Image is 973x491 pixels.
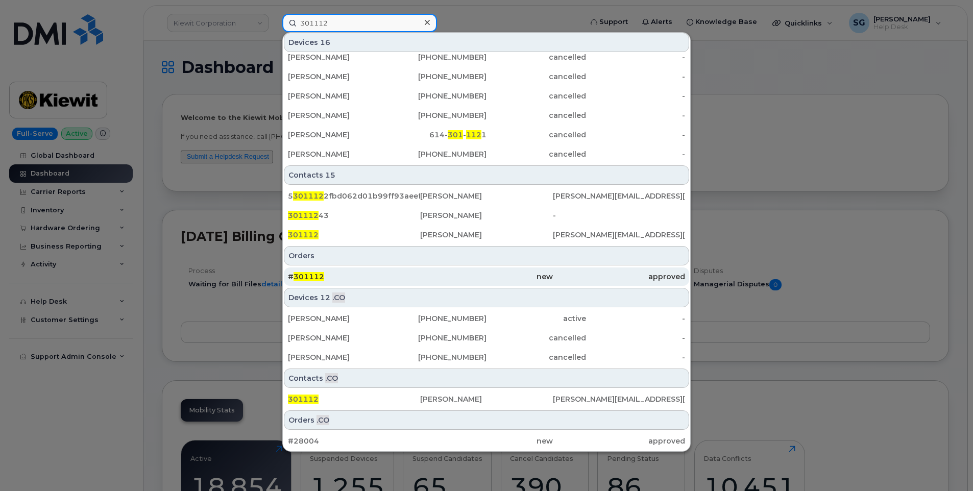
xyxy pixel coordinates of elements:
[487,71,586,82] div: cancelled
[284,410,689,430] div: Orders
[553,394,685,404] div: [PERSON_NAME][EMAIL_ADDRESS][PERSON_NAME][PERSON_NAME][DOMAIN_NAME]
[420,210,552,220] div: [PERSON_NAME]
[387,149,487,159] div: [PHONE_NUMBER]
[586,110,686,120] div: -
[284,267,689,286] a: #301112newapproved
[387,333,487,343] div: [PHONE_NUMBER]
[332,292,345,303] span: .CO
[293,191,324,201] span: 301112
[387,110,487,120] div: [PHONE_NUMBER]
[288,352,387,362] div: [PERSON_NAME]
[288,230,319,239] span: 301112
[284,369,689,388] div: Contacts
[420,436,552,446] div: new
[553,436,685,446] div: approved
[387,352,487,362] div: [PHONE_NUMBER]
[487,352,586,362] div: cancelled
[325,170,335,180] span: 15
[284,432,689,450] a: #28004newapproved
[288,211,319,220] span: 301112
[586,352,686,362] div: -
[284,48,689,66] a: [PERSON_NAME][PHONE_NUMBER]cancelled-
[288,333,387,343] div: [PERSON_NAME]
[487,130,586,140] div: cancelled
[586,333,686,343] div: -
[288,395,319,404] span: 301112
[420,230,552,240] div: [PERSON_NAME]
[487,333,586,343] div: cancelled
[420,272,552,282] div: new
[284,348,689,366] a: [PERSON_NAME][PHONE_NUMBER]cancelled-
[387,313,487,324] div: [PHONE_NUMBER]
[586,52,686,62] div: -
[284,33,689,52] div: Devices
[288,130,387,140] div: [PERSON_NAME]
[284,187,689,205] a: 53011122fbd062d01b99ff93aeefdc43[PERSON_NAME][PERSON_NAME][EMAIL_ADDRESS][PERSON_NAME][DOMAIN_NAME]
[420,191,552,201] div: [PERSON_NAME]
[288,272,420,282] div: #
[553,272,685,282] div: approved
[294,272,324,281] span: 301112
[288,210,420,220] div: 43
[387,52,487,62] div: [PHONE_NUMBER]
[288,191,420,201] div: 5 2fbd062d01b99ff93aeefdc43
[284,288,689,307] div: Devices
[586,313,686,324] div: -
[325,373,338,383] span: .CO
[487,52,586,62] div: cancelled
[284,87,689,105] a: [PERSON_NAME][PHONE_NUMBER]cancelled-
[387,91,487,101] div: [PHONE_NUMBER]
[288,436,420,446] div: #28004
[553,230,685,240] div: [PERSON_NAME][EMAIL_ADDRESS][PERSON_NAME][PERSON_NAME][DOMAIN_NAME]
[284,309,689,328] a: [PERSON_NAME][PHONE_NUMBER]active-
[448,130,463,139] span: 301
[586,71,686,82] div: -
[420,394,552,404] div: [PERSON_NAME]
[284,206,689,225] a: 30111243[PERSON_NAME]-
[284,126,689,144] a: [PERSON_NAME]614-301-1121cancelled-
[487,313,586,324] div: active
[288,313,387,324] div: [PERSON_NAME]
[284,226,689,244] a: 301112[PERSON_NAME][PERSON_NAME][EMAIL_ADDRESS][PERSON_NAME][PERSON_NAME][DOMAIN_NAME]
[288,149,387,159] div: [PERSON_NAME]
[284,106,689,125] a: [PERSON_NAME][PHONE_NUMBER]cancelled-
[553,191,685,201] div: [PERSON_NAME][EMAIL_ADDRESS][PERSON_NAME][DOMAIN_NAME]
[387,130,487,140] div: 614- - 1
[929,447,965,483] iframe: Messenger Launcher
[288,91,387,101] div: [PERSON_NAME]
[320,292,330,303] span: 12
[317,415,329,425] span: .CO
[586,130,686,140] div: -
[288,71,387,82] div: [PERSON_NAME]
[320,37,330,47] span: 16
[284,145,689,163] a: [PERSON_NAME][PHONE_NUMBER]cancelled-
[586,91,686,101] div: -
[284,390,689,408] a: 301112[PERSON_NAME][PERSON_NAME][EMAIL_ADDRESS][PERSON_NAME][PERSON_NAME][DOMAIN_NAME]
[553,210,685,220] div: -
[487,110,586,120] div: cancelled
[466,130,481,139] span: 112
[288,52,387,62] div: [PERSON_NAME]
[284,165,689,185] div: Contacts
[284,67,689,86] a: [PERSON_NAME][PHONE_NUMBER]cancelled-
[288,110,387,120] div: [PERSON_NAME]
[284,246,689,265] div: Orders
[487,149,586,159] div: cancelled
[387,71,487,82] div: [PHONE_NUMBER]
[487,91,586,101] div: cancelled
[284,329,689,347] a: [PERSON_NAME][PHONE_NUMBER]cancelled-
[586,149,686,159] div: -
